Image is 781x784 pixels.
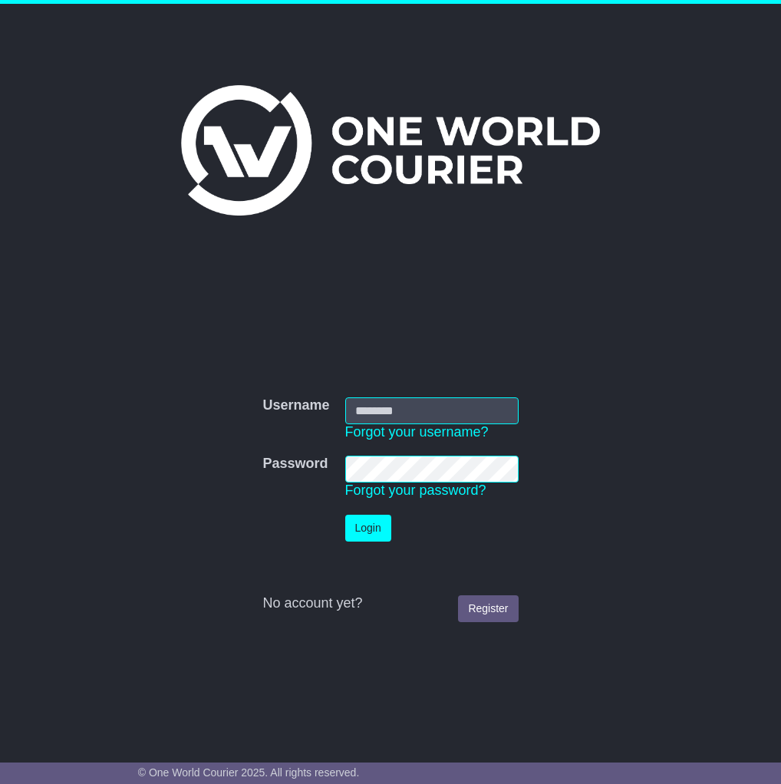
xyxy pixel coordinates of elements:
div: No account yet? [262,595,518,612]
label: Username [262,397,329,414]
label: Password [262,456,328,473]
a: Forgot your username? [345,424,489,440]
button: Login [345,515,391,542]
a: Forgot your password? [345,483,486,498]
a: Register [458,595,518,622]
img: One World [181,85,600,216]
span: © One World Courier 2025. All rights reserved. [138,766,360,779]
